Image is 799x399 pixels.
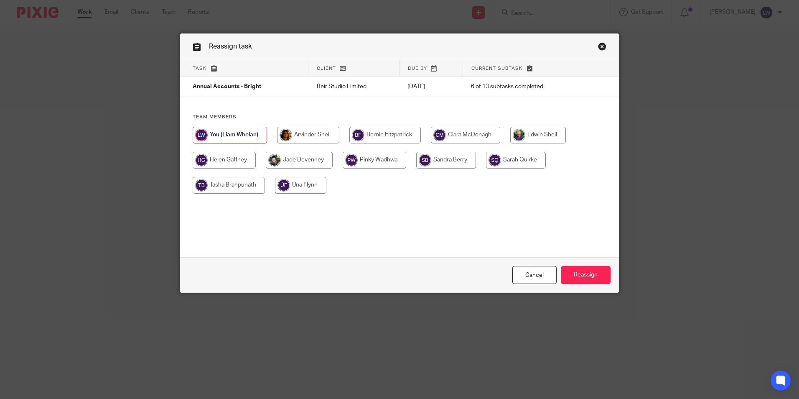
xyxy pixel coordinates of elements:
h4: Team members [193,114,606,120]
a: Close this dialog window [598,42,606,54]
p: Reir Studio Limited [317,82,391,91]
a: Close this dialog window [512,266,557,284]
span: Due by [408,66,427,71]
td: 6 of 13 subtasks completed [463,77,584,97]
span: Task [193,66,207,71]
p: [DATE] [407,82,454,91]
input: Reassign [561,266,611,284]
span: Client [317,66,336,71]
span: Annual Accounts - Bright [193,84,261,90]
span: Current subtask [471,66,523,71]
span: Reassign task [209,43,252,50]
